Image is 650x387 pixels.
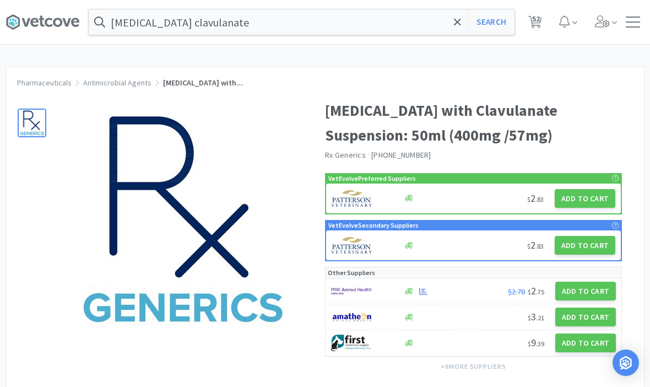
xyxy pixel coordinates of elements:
img: 3331a67d23dc422aa21b1ec98afbf632_11.png [331,309,372,325]
p: VetEvolve Preferred Suppliers [328,173,416,184]
span: Rx Generics [325,150,366,160]
span: $ [528,314,531,322]
span: . 83 [535,242,544,250]
span: . 39 [536,340,544,348]
a: Pharmaceuticals [17,78,72,88]
div: Open Intercom Messenger [613,350,639,376]
span: $ [528,340,531,348]
span: $ [527,242,530,250]
button: Add to Cart [555,334,616,352]
span: $2.78 [508,287,525,297]
button: Add to Cart [555,282,616,300]
p: Other Suppliers [328,267,375,278]
span: . 21 [536,314,544,322]
span: 2 [527,239,544,251]
button: Search [468,9,514,35]
span: 3 [528,310,544,323]
p: VetEvolve Secondary Suppliers [328,220,419,230]
span: $ [527,195,530,203]
button: Add to Cart [555,236,615,255]
img: f5e969b455434c6296c6d81ef179fa71_3.png [332,190,373,207]
a: 52 [524,19,546,29]
a: Antimicrobial Agents [83,78,151,88]
span: $ [528,288,531,296]
img: f5e969b455434c6296c6d81ef179fa71_3.png [332,237,373,254]
span: 2 [528,284,544,297]
h1: [MEDICAL_DATA] with Clavulanate Suspension: 50ml (400mg /57mg) [325,98,622,148]
img: f6b2451649754179b5b4e0c70c3f7cb0_2.png [331,283,372,299]
span: [PHONE_NUMBER] [371,150,431,160]
img: f60d34672a3547b5adc9f11f74e24f37_311030.jpeg [72,109,292,330]
span: . 83 [535,195,544,203]
button: Add to Cart [555,308,616,326]
span: · [367,150,370,160]
img: 67d67680309e4a0bb49a5ff0391dcc42_6.png [331,335,372,351]
span: . 75 [536,288,544,296]
input: Search by item, sku, manufacturer, ingredient, size... [89,9,514,35]
span: [MEDICAL_DATA] with... [163,78,243,88]
span: 9 [528,336,544,349]
button: Add to Cart [555,189,615,208]
button: +6more suppliers [435,359,512,374]
span: 2 [527,192,544,205]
